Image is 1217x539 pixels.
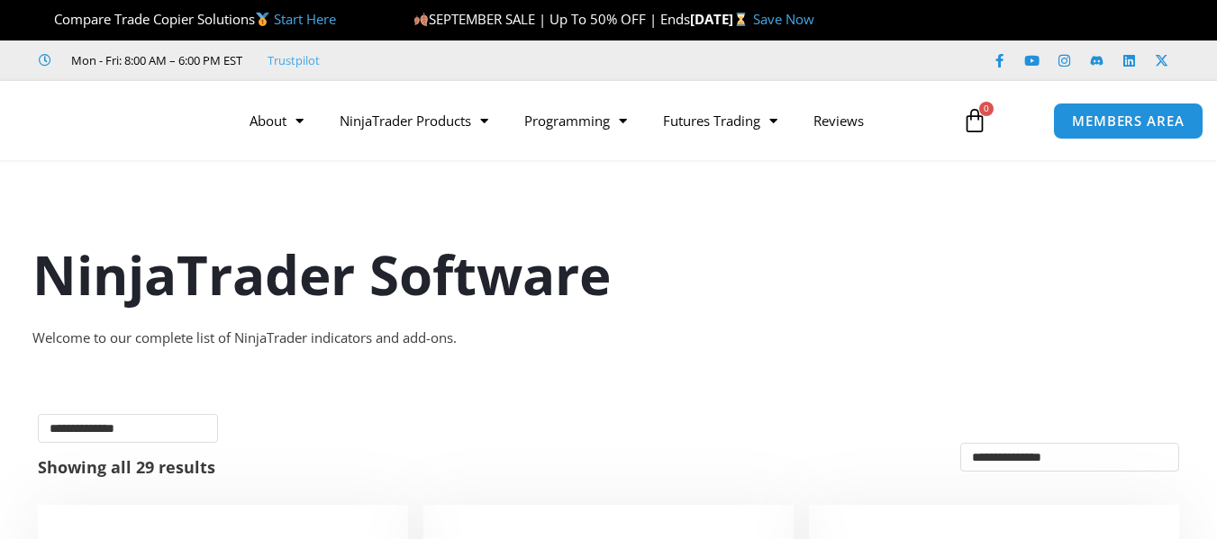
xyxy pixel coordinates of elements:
div: Welcome to our complete list of NinjaTrader indicators and add-ons. [32,326,1185,351]
span: Compare Trade Copier Solutions [39,10,336,28]
span: 0 [979,102,994,116]
a: Futures Trading [645,100,795,141]
span: MEMBERS AREA [1072,114,1185,128]
a: NinjaTrader Products [322,100,506,141]
a: Trustpilot [268,49,320,71]
img: 🥇 [256,13,269,26]
h1: NinjaTrader Software [32,237,1185,312]
a: Start Here [274,10,336,28]
select: Shop order [960,443,1179,472]
nav: Menu [232,100,949,141]
img: ⌛ [734,13,748,26]
a: About [232,100,322,141]
span: Mon - Fri: 8:00 AM – 6:00 PM EST [67,49,242,71]
a: 0 [935,94,1014,147]
a: Programming [506,100,645,141]
span: SEPTEMBER SALE | Up To 50% OFF | Ends [413,10,690,28]
img: LogoAI | Affordable Indicators – NinjaTrader [24,88,218,153]
a: Reviews [795,100,882,141]
a: Save Now [753,10,814,28]
img: 🏆 [40,13,53,26]
a: MEMBERS AREA [1053,103,1203,139]
p: Showing all 29 results [38,459,215,475]
img: 🍂 [414,13,428,26]
strong: [DATE] [690,10,752,28]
